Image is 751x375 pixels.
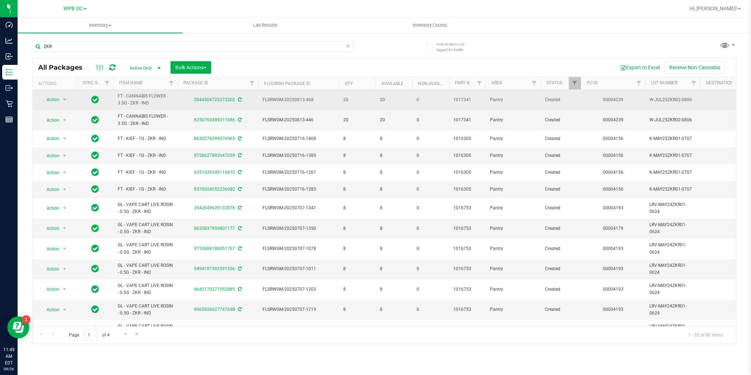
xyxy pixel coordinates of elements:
a: 9065926027747698 [194,307,235,312]
a: Filter [569,77,581,89]
a: 00004193 [603,307,623,312]
span: 1016753 [453,265,481,272]
span: Action [40,151,60,161]
span: Inventory Counts [403,22,457,29]
span: W-JUL25ZKR02-0806 [649,96,696,103]
span: Hi, [PERSON_NAME]! [689,5,737,11]
span: 0 [417,286,444,293]
p: 11:49 AM EDT [3,346,14,366]
span: 1016305 [453,152,481,159]
span: Action [40,305,60,315]
input: 1 [84,330,97,341]
span: select [60,151,69,161]
a: 00004156 [603,187,623,192]
span: GL - VAPE CART LIVE ROSIN - 0.5G - ZKR - IND [118,303,173,317]
span: In Sync [91,184,99,194]
span: 8 [380,205,408,212]
span: Created [545,265,576,272]
span: 8 [343,186,371,193]
a: 6250760499211686 [194,117,235,122]
span: Include items not tagged for facility [436,41,473,52]
span: Created [545,205,576,212]
span: In Sync [91,243,99,254]
span: Bulk Actions [175,65,206,70]
a: Area [491,80,502,85]
input: Search Package ID, Item Name, SKU, Lot or Part Number... [32,41,354,52]
span: 0 [417,265,444,272]
a: Inventory [18,18,183,33]
span: Action [40,325,60,335]
a: Filter [246,77,258,89]
span: 0 [417,117,444,124]
span: 8 [380,306,408,313]
span: select [60,95,69,105]
button: Receive Non-Cannabis [664,61,725,74]
a: 00004193 [603,246,623,251]
span: Page of 4 [63,330,116,341]
a: Filter [528,77,541,89]
span: FLSRWGM-20250707-1203 [263,286,334,293]
a: Sync Status [83,80,111,85]
span: 1016753 [453,225,481,232]
span: select [60,133,69,144]
span: Sync from Compliance System [237,153,242,158]
span: Created [545,286,576,293]
span: K-MAY25ZKR01-0707 [649,135,696,142]
span: select [60,325,69,335]
span: K-MAY25ZKR01-0707 [649,186,696,193]
span: 1016753 [453,306,481,313]
inline-svg: Retail [6,100,13,107]
span: GL - VAPE CART LIVE ROSIN - 0.5G - ZKR - IND [118,262,173,276]
span: 8 [343,245,371,252]
span: Sync from Compliance System [237,266,242,271]
span: Sync from Compliance System [237,170,242,175]
span: GL - VAPE CART LIVE ROSIN - 0.5G - ZKR - IND [118,201,173,215]
span: 20 [380,117,408,124]
inline-svg: Inventory [6,69,13,76]
button: Export to Excel [615,61,664,74]
a: 2844504725373202 [194,97,235,102]
span: 8 [380,169,408,176]
span: 1016305 [453,186,481,193]
span: Pantry [490,286,536,293]
a: Go to the last page [132,330,143,339]
inline-svg: Dashboard [6,21,13,29]
span: 8 [343,169,371,176]
span: Pantry [490,265,536,272]
inline-svg: Analytics [6,37,13,44]
inline-svg: Inbound [6,53,13,60]
span: 0 [417,245,444,252]
span: 8 [380,225,408,232]
a: 00004156 [603,170,623,175]
a: 4642170271952885 [194,287,235,292]
span: FT - CANNABIS FLOWER - 3.5G - ZKR - IND [118,93,173,107]
span: Sync from Compliance System [237,226,242,231]
span: Sync from Compliance System [237,287,242,292]
span: Created [545,225,576,232]
span: 8 [343,306,371,313]
span: Sync from Compliance System [237,307,242,312]
span: In Sync [91,167,99,177]
span: Created [545,135,576,142]
span: FLSRWGM-20250716-1385 [263,152,334,159]
span: FLSRWGM-20250813-468 [263,96,334,103]
span: Pantry [490,205,536,212]
span: Pantry [490,306,536,313]
span: 8 [380,245,408,252]
span: Sync from Compliance System [237,205,242,210]
span: 1016305 [453,169,481,176]
a: 00004156 [603,153,623,158]
span: 8 [343,265,371,272]
span: 20 [343,96,371,103]
a: 8758627892647059 [194,153,235,158]
span: 0 [417,96,444,103]
p: 08/26 [3,366,14,372]
span: select [60,264,69,274]
span: 1017341 [453,96,481,103]
span: Pantry [490,225,536,232]
a: Part Number [455,80,484,85]
a: Lab Results [183,18,348,33]
span: FLSRWGM-20250707-1219 [263,306,334,313]
span: Pantry [490,135,536,142]
span: Action [40,244,60,254]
